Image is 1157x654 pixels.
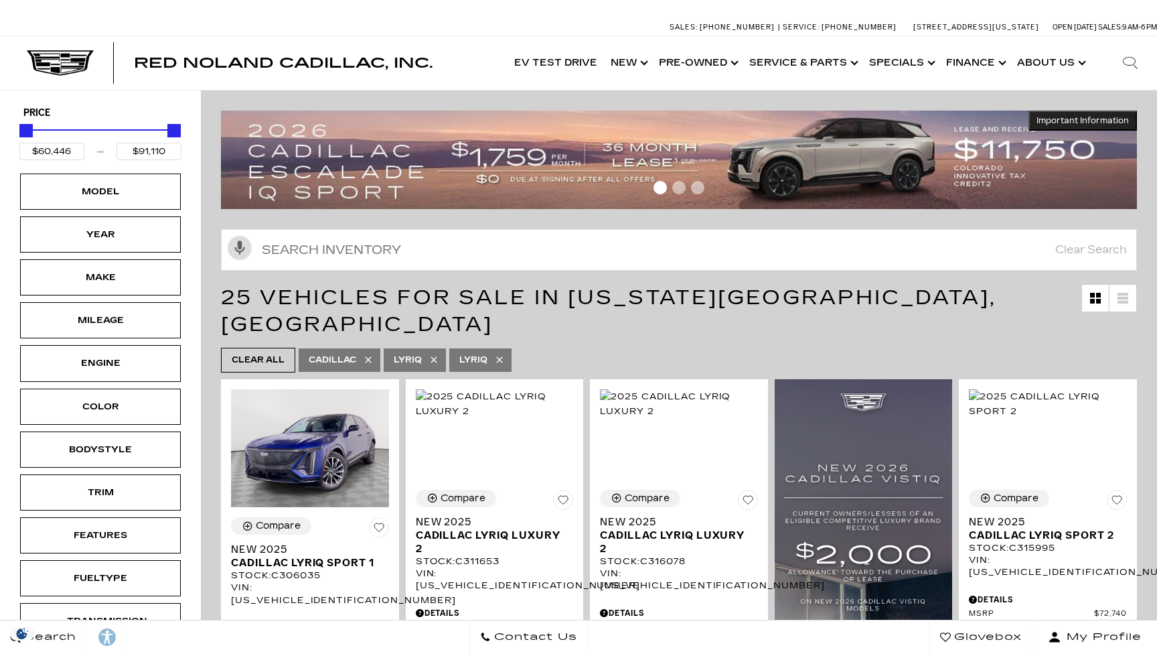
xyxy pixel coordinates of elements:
[20,603,181,639] div: TransmissionTransmission
[600,607,758,619] div: Pricing Details - New 2025 Cadillac LYRIQ Luxury 2
[231,570,389,582] div: Stock : C306035
[67,614,134,629] div: Transmission
[20,432,181,468] div: BodystyleBodystyle
[309,352,356,369] span: Cadillac
[416,515,564,529] span: New 2025
[67,184,134,199] div: Model
[1122,23,1157,31] span: 9 AM-6 PM
[1028,111,1137,131] button: Important Information
[951,628,1022,647] span: Glovebox
[21,628,76,647] span: Search
[969,515,1117,529] span: New 2025
[20,560,181,596] div: FueltypeFueltype
[1053,23,1097,31] span: Open [DATE]
[67,485,134,500] div: Trim
[969,515,1127,542] a: New 2025Cadillac LYRIQ Sport 2
[653,181,667,194] span: Go to slide 1
[553,490,573,515] button: Save Vehicle
[652,36,743,90] a: Pre-Owned
[441,493,485,505] div: Compare
[600,568,758,592] div: VIN: [US_VEHICLE_IDENTIFICATION_NUMBER]
[459,352,487,369] span: LYRIQ
[67,313,134,328] div: Mileage
[778,23,900,31] a: Service: [PHONE_NUMBER]
[19,119,181,160] div: Price
[20,216,181,253] div: YearYear
[20,389,181,425] div: ColorColor
[672,181,686,194] span: Go to slide 2
[416,389,574,419] img: 2025 Cadillac LYRIQ Luxury 2
[7,627,37,641] section: Click to Open Cookie Consent Modal
[231,517,311,535] button: Compare Vehicle
[469,620,588,654] a: Contact Us
[221,111,1137,209] img: 2509-September-FOM-Escalade-IQ-Lease9
[394,352,422,369] span: Lyriq
[969,542,1127,554] div: Stock : C315995
[231,389,389,508] img: 2025 Cadillac LYRIQ Sport 1
[670,23,698,31] span: Sales:
[994,493,1038,505] div: Compare
[1010,36,1090,90] a: About Us
[416,529,564,555] span: Cadillac LYRIQ Luxury 2
[939,36,1010,90] a: Finance
[969,554,1127,578] div: VIN: [US_VEHICLE_IDENTIFICATION_NUMBER]
[913,23,1039,31] a: [STREET_ADDRESS][US_STATE]
[67,270,134,285] div: Make
[7,627,37,641] img: Opt-Out Icon
[929,620,1032,654] a: Glovebox
[19,124,33,137] div: Minimum Price
[416,490,496,507] button: Compare Vehicle
[231,543,379,556] span: New 2025
[23,107,177,119] h5: Price
[231,556,379,570] span: Cadillac LYRIQ Sport 1
[20,474,181,511] div: TrimTrim
[600,389,758,419] img: 2025 Cadillac LYRIQ Luxury 2
[600,490,680,507] button: Compare Vehicle
[969,594,1127,606] div: Pricing Details - New 2025 Cadillac LYRIQ Sport 2
[20,345,181,381] div: EngineEngine
[221,285,996,336] span: 25 Vehicles for Sale in [US_STATE][GEOGRAPHIC_DATA], [GEOGRAPHIC_DATA]
[1032,620,1157,654] button: Open user profile menu
[508,36,604,90] a: EV Test Drive
[19,143,84,160] input: Minimum
[20,517,181,553] div: FeaturesFeatures
[969,490,1049,507] button: Compare Vehicle
[67,442,134,457] div: Bodystyle
[134,55,433,71] span: Red Noland Cadillac, Inc.
[67,227,134,242] div: Year
[1094,609,1127,619] span: $72,740
[700,23,775,31] span: [PHONE_NUMBER]
[221,229,1137,271] input: Search Inventory
[600,529,748,555] span: Cadillac LYRIQ Luxury 2
[969,609,1094,619] span: MSRP
[20,174,181,210] div: ModelModel
[416,555,574,568] div: Stock : C311653
[969,389,1127,419] img: 2025 Cadillac LYRIQ Sport 2
[228,236,252,260] svg: Click to toggle on voice search
[738,490,758,515] button: Save Vehicle
[232,352,285,369] span: Clear All
[167,124,181,137] div: Maximum Price
[20,302,181,338] div: MileageMileage
[600,515,758,555] a: New 2025Cadillac LYRIQ Luxury 2
[134,56,433,70] a: Red Noland Cadillac, Inc.
[20,259,181,296] div: MakeMake
[600,555,758,568] div: Stock : C316078
[231,543,389,570] a: New 2025Cadillac LYRIQ Sport 1
[67,528,134,543] div: Features
[670,23,778,31] a: Sales: [PHONE_NUMBER]
[67,356,134,371] div: Engine
[369,517,389,543] button: Save Vehicle
[67,571,134,586] div: Fueltype
[822,23,897,31] span: [PHONE_NUMBER]
[416,607,574,619] div: Pricing Details - New 2025 Cadillac LYRIQ Luxury 2
[783,23,820,31] span: Service:
[1036,115,1129,126] span: Important Information
[117,143,181,160] input: Maximum
[416,568,574,592] div: VIN: [US_VEHICLE_IDENTIFICATION_NUMBER]
[416,515,574,555] a: New 2025Cadillac LYRIQ Luxury 2
[862,36,939,90] a: Specials
[491,628,577,647] span: Contact Us
[604,36,652,90] a: New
